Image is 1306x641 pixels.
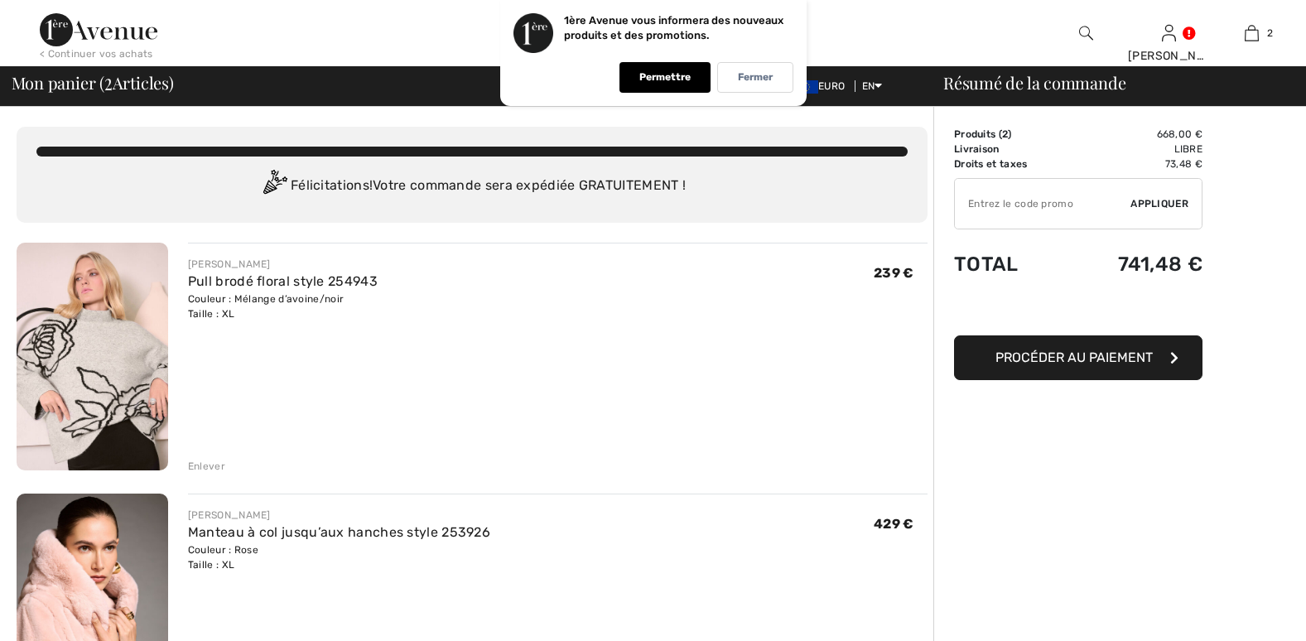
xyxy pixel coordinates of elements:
div: Résumé de la commande [923,75,1296,91]
img: Pull brodé floral style 254943 [17,243,168,470]
img: Mon sac [1245,23,1259,43]
a: Manteau à col jusqu’aux hanches style 253926 [188,524,490,540]
font: Couleur : Mélange d’avoine/noir Taille : XL [188,293,344,320]
font: Félicitations! Votre commande sera expédiée GRATUITEMENT ! [291,177,686,193]
div: < Continuer vos achats [40,46,153,61]
font: Couleur : Rose Taille : XL [188,544,258,571]
p: 1ère Avenue vous informera des nouveaux produits et des promotions. [564,14,783,41]
td: Livraison [954,142,1069,157]
font: Mon panier ( [12,71,104,94]
iframe: PayPal [954,292,1202,330]
font: Articles) [113,71,174,94]
td: 668,00 € [1069,127,1202,142]
font: EN [862,80,875,92]
span: EURO [792,80,851,92]
img: Mes infos [1162,23,1176,43]
td: Droits et taxes [954,157,1069,171]
span: 2 [1002,128,1008,140]
span: 429 € [874,516,914,532]
td: Total [954,236,1069,292]
a: 2 [1211,23,1292,43]
p: Fermer [738,71,773,84]
span: 239 € [874,265,914,281]
span: Appliquer [1130,196,1188,211]
img: Congratulation2.svg [258,170,291,203]
img: 1ère Avenue [40,13,157,46]
td: Libre [1069,142,1202,157]
span: 2 [104,70,113,92]
div: [PERSON_NAME] [188,508,490,523]
button: Procéder au paiement [954,335,1202,380]
td: 73,48 € [1069,157,1202,171]
a: Pull brodé floral style 254943 [188,273,378,289]
span: 2 [1267,26,1273,41]
div: [PERSON_NAME] [188,257,378,272]
div: [PERSON_NAME] [1128,47,1209,65]
input: Promo code [955,179,1130,229]
p: Permettre [639,71,691,84]
td: ) [954,127,1069,142]
a: Sign In [1162,25,1176,41]
td: 741,48 € [1069,236,1202,292]
span: Procéder au paiement [995,349,1153,365]
div: Enlever [188,459,225,474]
font: Produits ( [954,128,1008,140]
img: Rechercher sur le site Web [1079,23,1093,43]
